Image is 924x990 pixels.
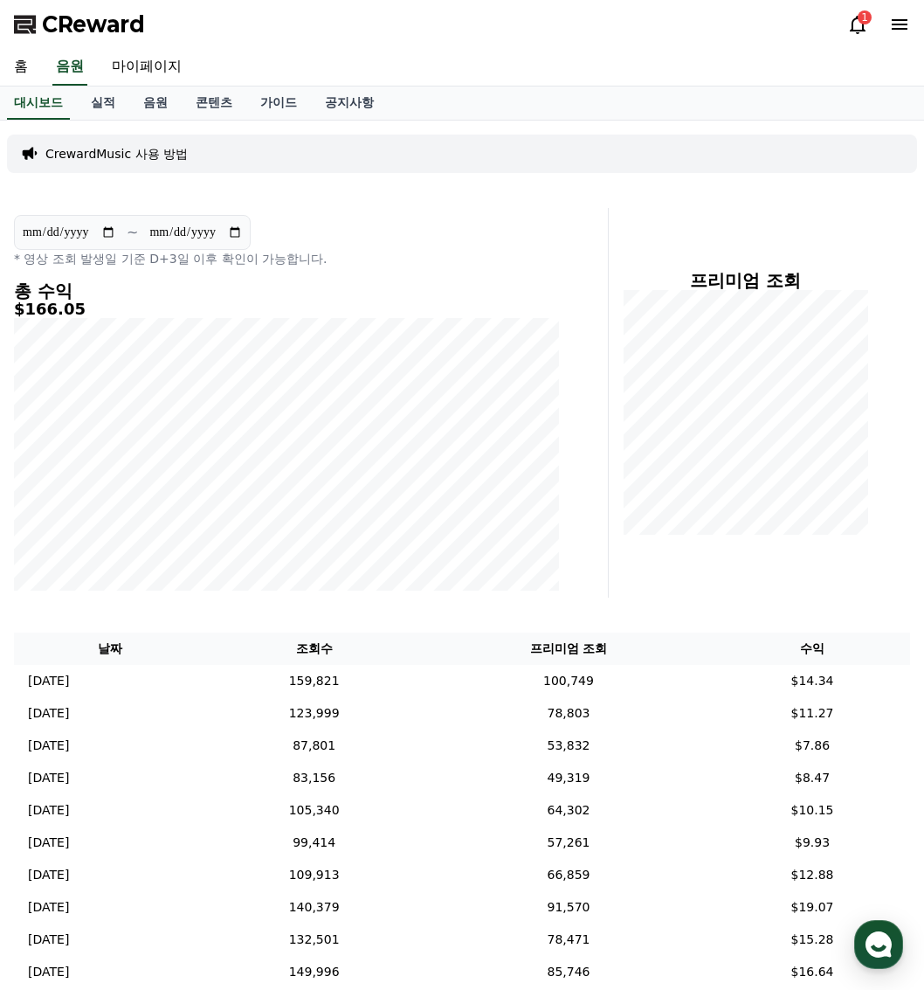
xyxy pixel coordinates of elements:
[205,891,423,924] td: 140,379
[129,87,182,120] a: 음원
[714,891,910,924] td: $19.07
[28,931,69,949] p: [DATE]
[55,580,66,594] span: 홈
[205,730,423,762] td: 87,801
[714,924,910,956] td: $15.28
[28,769,69,787] p: [DATE]
[714,697,910,730] td: $11.27
[5,554,115,598] a: 홈
[714,859,910,891] td: $12.88
[115,554,225,598] a: 대화
[182,87,246,120] a: 콘텐츠
[423,697,714,730] td: 78,803
[14,301,559,318] h5: $166.05
[714,794,910,827] td: $10.15
[28,704,69,723] p: [DATE]
[14,281,559,301] h4: 총 수익
[28,898,69,917] p: [DATE]
[714,762,910,794] td: $8.47
[225,554,335,598] a: 설정
[246,87,311,120] a: 가이드
[623,271,868,290] h4: 프리미엄 조회
[28,737,69,755] p: [DATE]
[28,834,69,852] p: [DATE]
[28,963,69,981] p: [DATE]
[714,730,910,762] td: $7.86
[858,10,872,24] div: 1
[423,924,714,956] td: 78,471
[98,49,196,86] a: 마이페이지
[423,730,714,762] td: 53,832
[52,49,87,86] a: 음원
[311,87,388,120] a: 공지사항
[45,145,188,163] a: CrewardMusic 사용 방법
[28,672,69,690] p: [DATE]
[127,222,138,243] p: ~
[714,665,910,697] td: $14.34
[423,762,714,794] td: 49,319
[423,633,714,665] th: 프리미엄 조회
[423,827,714,859] td: 57,261
[847,14,868,35] a: 1
[205,697,423,730] td: 123,999
[205,859,423,891] td: 109,913
[714,956,910,988] td: $16.64
[205,956,423,988] td: 149,996
[7,87,70,120] a: 대시보드
[423,794,714,827] td: 64,302
[205,762,423,794] td: 83,156
[205,633,423,665] th: 조회수
[205,665,423,697] td: 159,821
[714,633,910,665] th: 수익
[14,250,559,267] p: * 영상 조회 발생일 기준 D+3일 이후 확인이 가능합니다.
[205,794,423,827] td: 105,340
[160,581,181,595] span: 대화
[14,10,145,38] a: CReward
[28,866,69,884] p: [DATE]
[14,633,205,665] th: 날짜
[714,827,910,859] td: $9.93
[205,827,423,859] td: 99,414
[28,801,69,820] p: [DATE]
[423,891,714,924] td: 91,570
[77,87,129,120] a: 실적
[270,580,291,594] span: 설정
[423,665,714,697] td: 100,749
[42,10,145,38] span: CReward
[423,956,714,988] td: 85,746
[423,859,714,891] td: 66,859
[205,924,423,956] td: 132,501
